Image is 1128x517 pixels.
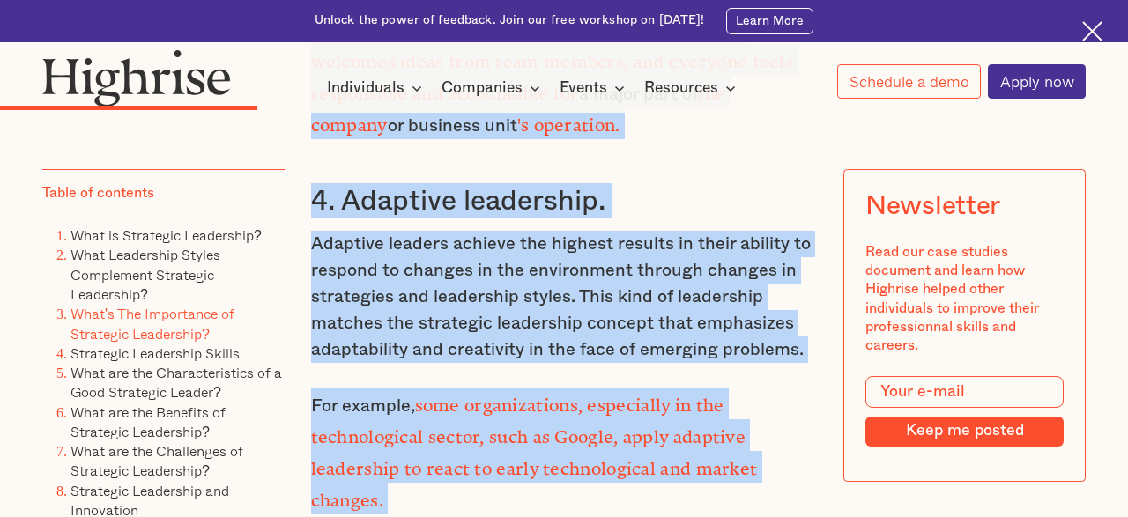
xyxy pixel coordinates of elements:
div: Read our case studies document and learn how Highrise helped other individuals to improve their p... [865,243,1064,356]
a: What are the Challenges of Strategic Leadership? [70,439,243,481]
strong: 's operation. [517,115,620,126]
div: Events [560,78,607,99]
p: Adaptive leaders achieve the highest results in their ability to respond to changes in the enviro... [311,231,818,363]
div: Individuals [327,78,427,99]
h3: 4. Adaptive leadership. [311,183,818,218]
a: Learn More [726,8,814,35]
img: Cross icon [1082,21,1102,41]
a: What are the Characteristics of a Good Strategic Leader? [70,361,282,403]
div: Resources [644,78,718,99]
strong: the company [311,84,726,126]
div: Individuals [327,78,404,99]
div: Companies [442,78,523,99]
div: Events [560,78,630,99]
img: Highrise logo [42,49,231,107]
a: Schedule a demo [837,64,981,99]
a: Apply now [988,64,1086,100]
div: Resources [644,78,741,99]
input: Keep me posted [865,417,1064,447]
a: Strategic Leadership Skills [70,342,240,364]
div: Companies [442,78,545,99]
div: Newsletter [865,191,1000,222]
a: What Leadership Styles Complement Strategic Leadership? [70,244,220,306]
form: Modal Form [865,376,1064,447]
a: What are the Benefits of Strategic Leadership? [70,401,226,442]
div: Table of contents [42,184,154,203]
p: For example, [311,388,818,514]
a: What's The Importance of Strategic Leadership? [70,302,234,343]
input: Your e-mail [865,376,1064,408]
strong: some organizations, especially in the technological sector, such as Google, apply adaptive leader... [311,395,758,501]
div: Unlock the power of feedback. Join our free workshop on [DATE]! [315,12,705,29]
a: What is Strategic Leadership? [70,224,262,246]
